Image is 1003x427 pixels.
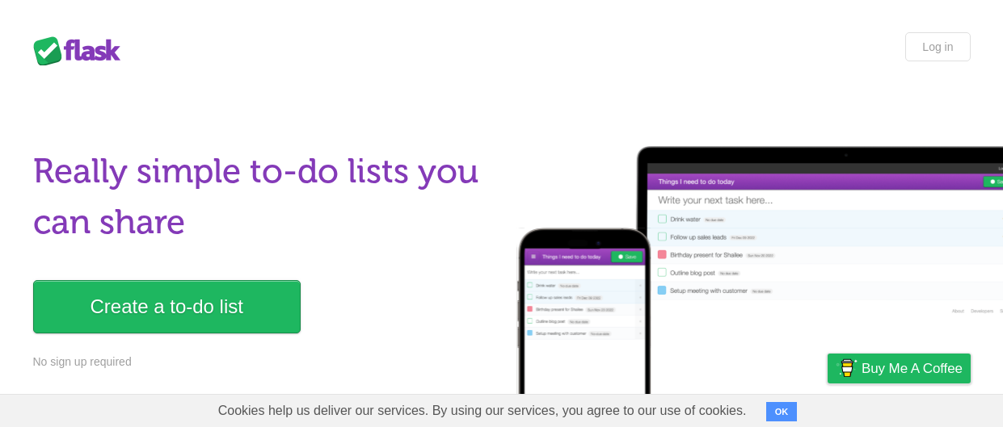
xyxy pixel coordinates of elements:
[862,354,963,383] span: Buy me a coffee
[766,402,798,421] button: OK
[33,354,492,370] p: No sign up required
[202,395,763,427] span: Cookies help us deliver our services. By using our services, you agree to our use of cookies.
[33,36,130,65] div: Flask Lists
[836,354,858,382] img: Buy me a coffee
[33,146,492,248] h1: Really simple to-do lists you can share
[905,32,970,61] a: Log in
[828,354,971,383] a: Buy me a coffee
[33,280,301,333] a: Create a to-do list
